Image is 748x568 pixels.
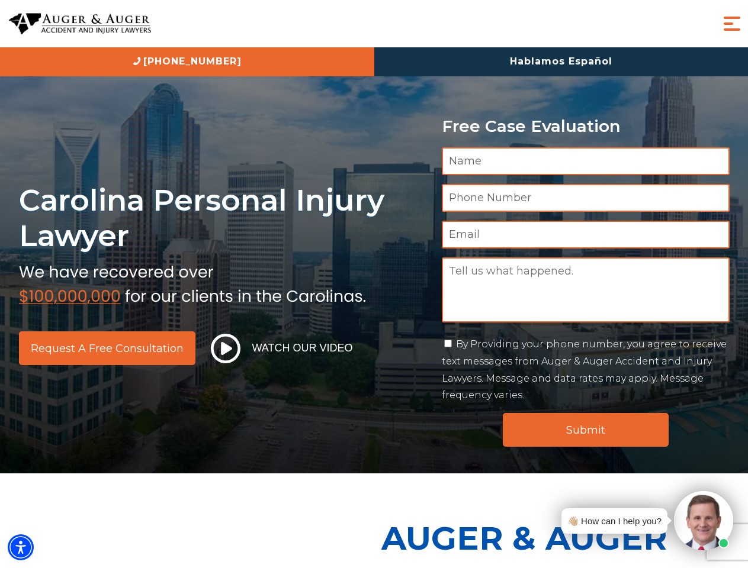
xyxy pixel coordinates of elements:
[503,413,669,447] input: Submit
[720,12,744,35] button: Menu
[9,13,151,35] img: Auger & Auger Accident and Injury Lawyers Logo
[442,117,730,135] p: Free Case Evaluation
[442,147,730,175] input: Name
[31,343,184,354] span: Request a Free Consultation
[567,513,662,529] div: 👋🏼 How can I help you?
[19,260,366,305] img: sub text
[442,184,730,212] input: Phone Number
[207,333,357,364] button: Watch Our Video
[381,509,741,567] p: Auger & Auger
[442,221,730,248] input: Email
[8,534,34,560] div: Accessibility Menu
[442,338,727,401] label: By Providing your phone number, you agree to receive text messages from Auger & Auger Accident an...
[19,331,195,365] a: Request a Free Consultation
[19,182,428,254] h1: Carolina Personal Injury Lawyer
[674,491,733,550] img: Intaker widget Avatar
